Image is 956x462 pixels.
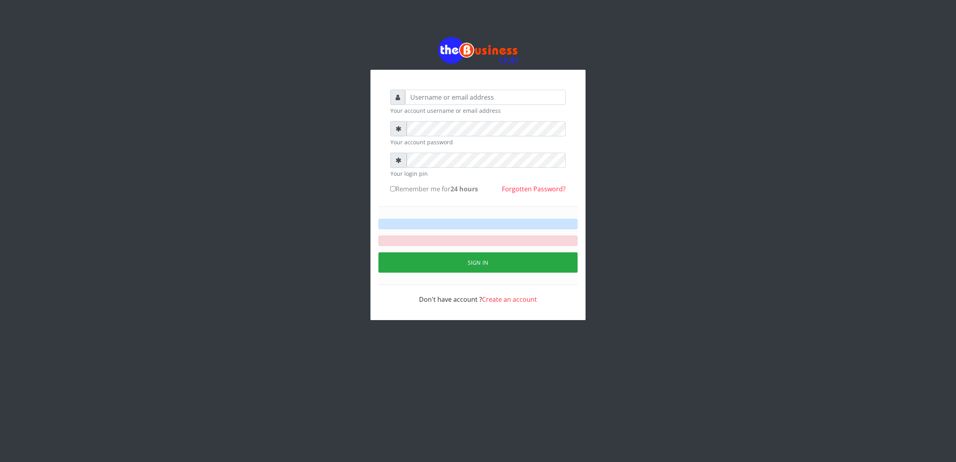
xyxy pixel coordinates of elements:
[378,252,578,273] button: Sign in
[405,90,566,105] input: Username or email address
[390,285,566,304] div: Don't have account ?
[451,185,478,193] b: 24 hours
[390,169,566,178] small: Your login pin
[390,186,396,191] input: Remember me for24 hours
[482,295,537,304] a: Create an account
[390,106,566,115] small: Your account username or email address
[502,185,566,193] a: Forgotten Password?
[390,184,478,194] label: Remember me for
[390,138,566,146] small: Your account password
